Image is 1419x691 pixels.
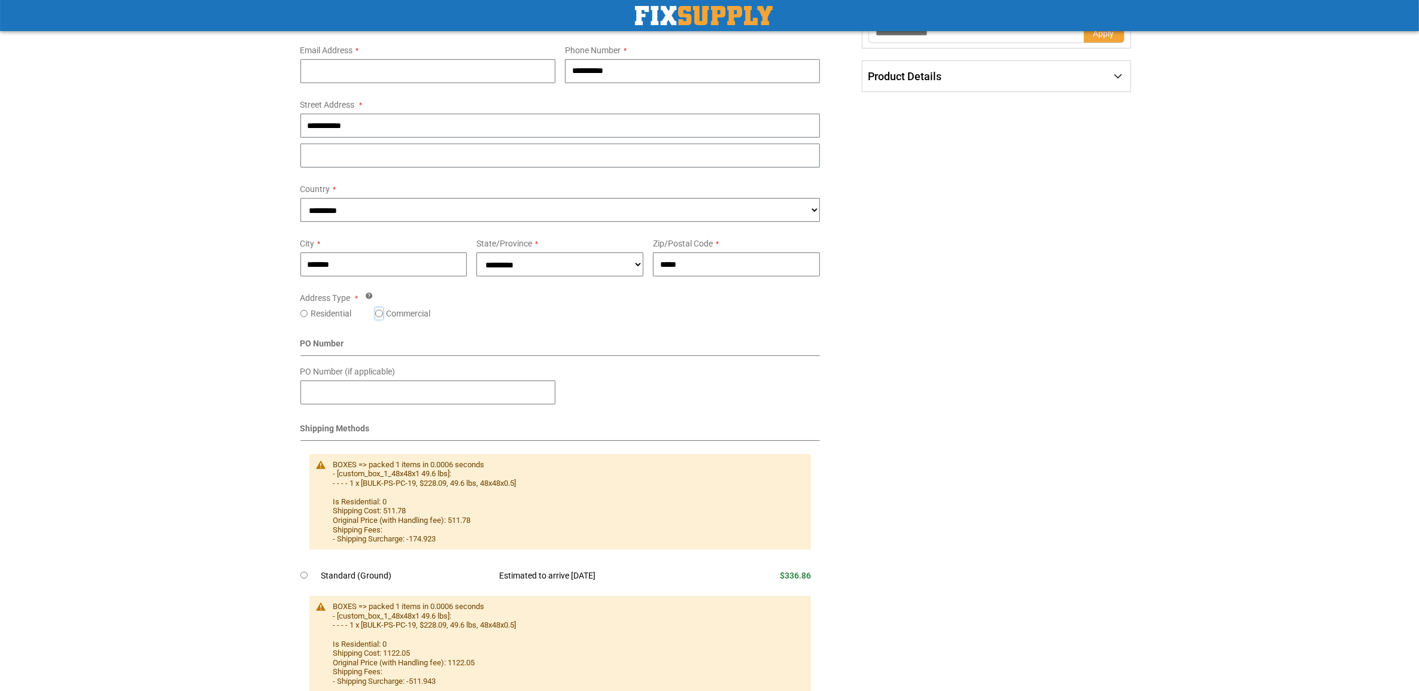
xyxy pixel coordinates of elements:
[1084,24,1125,43] button: Apply
[321,563,491,589] td: Standard (Ground)
[635,6,773,25] a: store logo
[333,602,800,686] div: BOXES => packed 1 items in 0.0006 seconds - [custom_box_1_48x48x1 49.6 lbs]: - - - - 1 x [BULK-PS...
[300,184,330,194] span: Country
[386,308,430,319] label: Commercial
[300,422,821,441] div: Shipping Methods
[565,45,621,55] span: Phone Number
[300,337,821,356] div: PO Number
[490,563,721,589] td: Estimated to arrive [DATE]
[476,239,532,248] span: State/Province
[300,367,396,376] span: PO Number (if applicable)
[333,460,800,544] div: BOXES => packed 1 items in 0.0006 seconds - [custom_box_1_48x48x1 49.6 lbs]: - - - - 1 x [BULK-PS...
[300,239,315,248] span: City
[868,70,941,83] span: Product Details
[635,6,773,25] img: Fix Industrial Supply
[300,45,353,55] span: Email Address
[780,571,811,580] span: $336.86
[300,100,355,109] span: Street Address
[311,308,351,319] label: Residential
[300,293,351,303] span: Address Type
[653,239,713,248] span: Zip/Postal Code
[1093,29,1114,38] span: Apply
